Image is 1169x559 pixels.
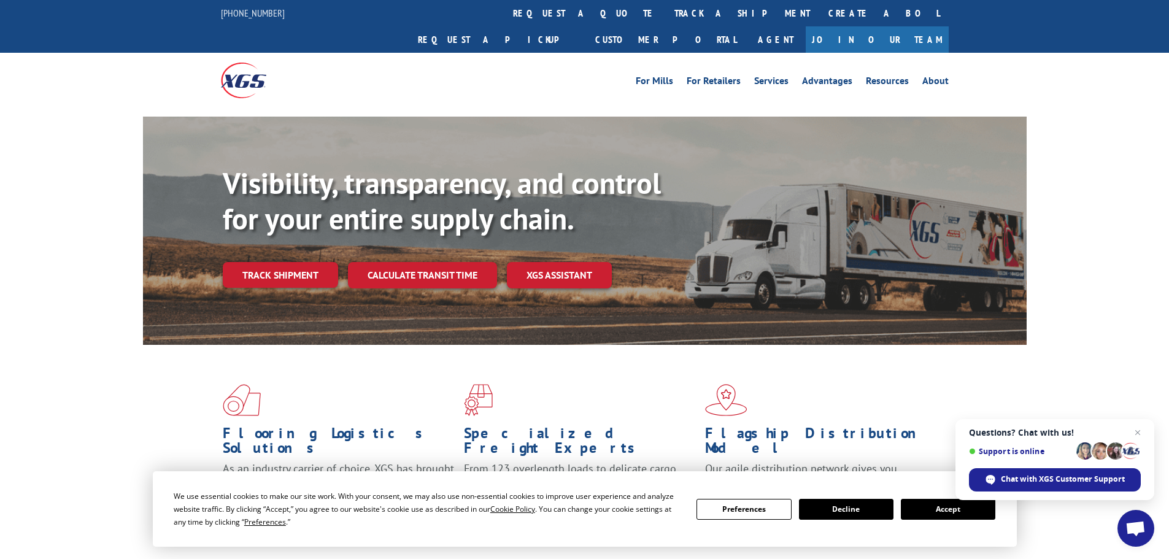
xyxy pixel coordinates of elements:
img: xgs-icon-flagship-distribution-model-red [705,384,747,416]
a: Services [754,76,789,90]
a: Resources [866,76,909,90]
span: Cookie Policy [490,504,535,514]
button: Decline [799,499,893,520]
div: Cookie Consent Prompt [153,471,1017,547]
span: As an industry carrier of choice, XGS has brought innovation and dedication to flooring logistics... [223,461,454,505]
span: Our agile distribution network gives you nationwide inventory management on demand. [705,461,931,490]
a: Customer Portal [586,26,746,53]
span: Chat with XGS Customer Support [969,468,1141,492]
div: We use essential cookies to make our site work. With your consent, we may also use non-essential ... [174,490,682,528]
span: Questions? Chat with us! [969,428,1141,438]
a: [PHONE_NUMBER] [221,7,285,19]
button: Preferences [696,499,791,520]
a: Agent [746,26,806,53]
button: Accept [901,499,995,520]
p: From 123 overlength loads to delicate cargo, our experienced staff knows the best way to move you... [464,461,696,516]
a: Advantages [802,76,852,90]
span: Support is online [969,447,1072,456]
a: Calculate transit time [348,262,497,288]
h1: Flooring Logistics Solutions [223,426,455,461]
b: Visibility, transparency, and control for your entire supply chain. [223,164,661,237]
h1: Specialized Freight Experts [464,426,696,461]
a: Track shipment [223,262,338,288]
a: For Retailers [687,76,741,90]
a: XGS ASSISTANT [507,262,612,288]
a: Request a pickup [409,26,586,53]
span: Chat with XGS Customer Support [1001,474,1125,485]
img: xgs-icon-total-supply-chain-intelligence-red [223,384,261,416]
a: About [922,76,949,90]
h1: Flagship Distribution Model [705,426,937,461]
a: For Mills [636,76,673,90]
a: Join Our Team [806,26,949,53]
a: Open chat [1117,510,1154,547]
span: Preferences [244,517,286,527]
img: xgs-icon-focused-on-flooring-red [464,384,493,416]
